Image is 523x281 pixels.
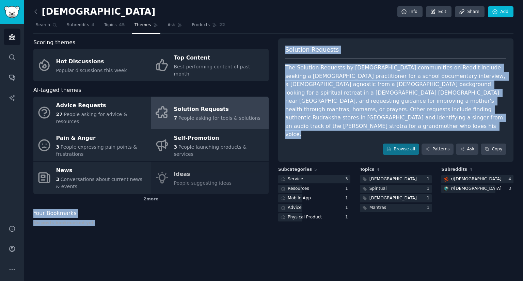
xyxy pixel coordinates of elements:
a: Mobile App1 [278,194,350,203]
span: 3 [56,177,60,182]
div: Advice Requests [56,100,147,111]
div: Mantras [369,205,386,211]
span: 4 [470,167,472,172]
span: 27 [56,112,63,117]
span: AI-tagged themes [33,86,81,95]
span: 3 [56,144,60,150]
a: Add [488,6,513,18]
span: 4 [92,22,95,28]
span: Search [36,22,50,28]
span: People expressing pain points & frustrations [56,144,137,157]
span: Themes [134,22,151,28]
a: Ask [165,20,185,34]
div: 1 [345,214,350,220]
span: Solution Requests [285,46,339,54]
div: Top Content [174,53,265,64]
a: Advice1 [278,204,350,212]
div: Mobile App [288,195,311,201]
a: Info [397,6,423,18]
div: 2 more [33,194,269,205]
div: 1 [427,205,432,211]
span: 7 [174,115,177,121]
div: 1 [427,195,432,201]
span: Ask [168,22,175,28]
div: Resources [288,186,309,192]
a: Edit [426,6,451,18]
button: Copy [481,144,506,155]
a: Patterns [422,144,454,155]
img: hindu [444,177,448,182]
span: Scoring themes [33,38,75,47]
span: Subcategories [278,167,312,173]
span: Best-performing content of past month [174,64,250,77]
div: Advice [288,205,302,211]
a: Ask [456,144,478,155]
span: Subreddits [67,22,89,28]
div: [DEMOGRAPHIC_DATA] [369,195,417,201]
div: 3 [345,176,350,182]
div: Physical Product [288,214,322,220]
a: Hot DiscussionsPopular discussions this week [33,49,151,81]
a: Solution Requests7People asking for tools & solutions [151,97,269,129]
a: hindur/[DEMOGRAPHIC_DATA]4 [441,175,513,184]
h2: [DEMOGRAPHIC_DATA] [33,6,155,17]
span: 22 [219,22,225,28]
div: The Solution Requests by [DEMOGRAPHIC_DATA] communities on Reddit include seeking a [DEMOGRAPHIC_... [285,64,506,139]
span: People asking for advice & resources [56,112,127,124]
span: Topics [360,167,375,173]
a: Themes [132,20,161,34]
div: News [56,165,147,176]
a: Physical Product1 [278,213,350,222]
div: 3 [508,186,513,192]
div: 1 [345,205,350,211]
div: 4 [508,176,513,182]
div: 1 [345,186,350,192]
span: Conversations about current news & events [56,177,143,189]
a: [DEMOGRAPHIC_DATA]1 [360,175,432,184]
span: People launching products & services [174,144,247,157]
a: Search [33,20,60,34]
span: Topics [104,22,116,28]
span: 45 [119,22,125,28]
div: 1 [427,176,432,182]
span: People asking for tools & solutions [178,115,260,121]
div: 1 [345,195,350,201]
a: Pain & Anger3People expressing pain points & frustrations [33,129,151,162]
div: Spiritual [369,186,387,192]
a: Advice Requests27People asking for advice & resources [33,97,151,129]
a: Products22 [189,20,227,34]
a: hinduismr/[DEMOGRAPHIC_DATA]3 [441,185,513,193]
a: Subreddits4 [64,20,97,34]
span: Popular discussions this week [56,68,127,73]
a: Self-Promotion3People launching products & services [151,129,269,162]
a: Service3 [278,175,350,184]
div: Pain & Anger [56,133,147,144]
span: 3 [174,144,177,150]
div: [DEMOGRAPHIC_DATA] [369,176,417,182]
a: Topics45 [101,20,127,34]
div: Hot Discussions [56,56,127,67]
div: Service [288,176,303,182]
a: Mantras1 [360,204,432,212]
div: No posts bookmarked yet [33,220,269,226]
a: Top ContentBest-performing content of past month [151,49,269,81]
span: Subreddits [441,167,467,173]
a: Spiritual1 [360,185,432,193]
span: Products [192,22,210,28]
a: Browse all [383,144,419,155]
a: Share [455,6,484,18]
img: hinduism [444,186,448,191]
a: News3Conversations about current news & events [33,162,151,194]
span: 5 [314,167,317,172]
a: Resources1 [278,185,350,193]
div: Self-Promotion [174,133,265,144]
img: GummySearch logo [4,6,20,18]
div: Solution Requests [174,104,260,115]
div: r/ [DEMOGRAPHIC_DATA] [451,186,501,192]
div: 1 [427,186,432,192]
span: Your Bookmarks [33,209,77,218]
div: r/ [DEMOGRAPHIC_DATA] [451,176,501,182]
a: [DEMOGRAPHIC_DATA]1 [360,194,432,203]
span: 4 [377,167,379,172]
